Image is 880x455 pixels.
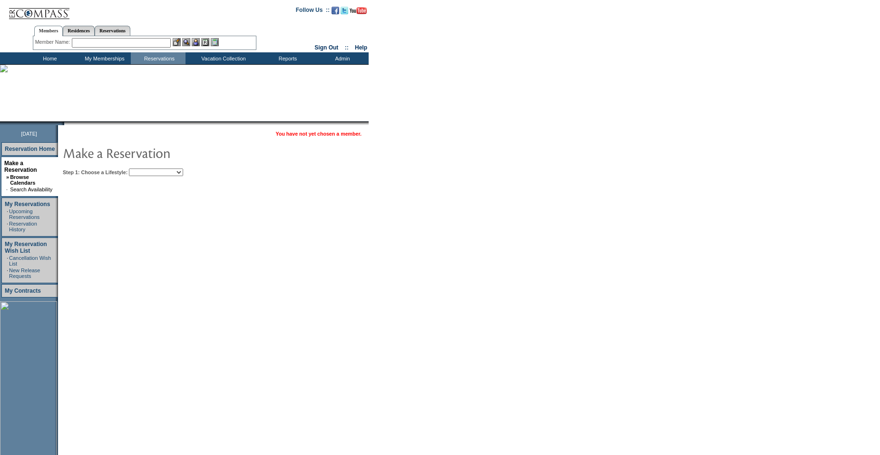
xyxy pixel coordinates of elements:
a: My Reservations [5,201,50,208]
img: blank.gif [64,121,65,125]
b: Step 1: Choose a Lifestyle: [63,169,127,175]
td: Vacation Collection [186,52,259,64]
a: Members [34,26,63,36]
div: Member Name: [35,38,72,46]
img: b_edit.gif [173,38,181,46]
a: Reservation History [9,221,37,232]
img: promoShadowLeftCorner.gif [61,121,64,125]
img: b_calculator.gif [211,38,219,46]
span: [DATE] [21,131,37,137]
td: Follow Us :: [296,6,330,17]
a: Make a Reservation [4,160,37,173]
td: · [6,187,9,192]
td: · [7,267,8,279]
b: » [6,174,9,180]
td: Home [21,52,76,64]
a: Cancellation Wish List [9,255,51,267]
img: View [182,38,190,46]
img: Subscribe to our YouTube Channel [350,7,367,14]
a: Reservations [95,26,130,36]
a: Follow us on Twitter [341,10,348,15]
a: Reservation Home [5,146,55,152]
a: My Contracts [5,287,41,294]
a: Browse Calendars [10,174,35,186]
img: Become our fan on Facebook [332,7,339,14]
td: My Memberships [76,52,131,64]
span: You have not yet chosen a member. [276,131,362,137]
td: · [7,208,8,220]
a: Upcoming Reservations [9,208,39,220]
td: · [7,221,8,232]
img: Reservations [201,38,209,46]
a: My Reservation Wish List [5,241,47,254]
a: Residences [63,26,95,36]
a: Subscribe to our YouTube Channel [350,10,367,15]
td: Reports [259,52,314,64]
a: New Release Requests [9,267,40,279]
td: Reservations [131,52,186,64]
img: Impersonate [192,38,200,46]
a: Search Availability [10,187,52,192]
td: Admin [314,52,369,64]
a: Help [355,44,367,51]
img: Follow us on Twitter [341,7,348,14]
a: Sign Out [314,44,338,51]
a: Become our fan on Facebook [332,10,339,15]
img: pgTtlMakeReservation.gif [63,143,253,162]
td: · [7,255,8,267]
span: :: [345,44,349,51]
